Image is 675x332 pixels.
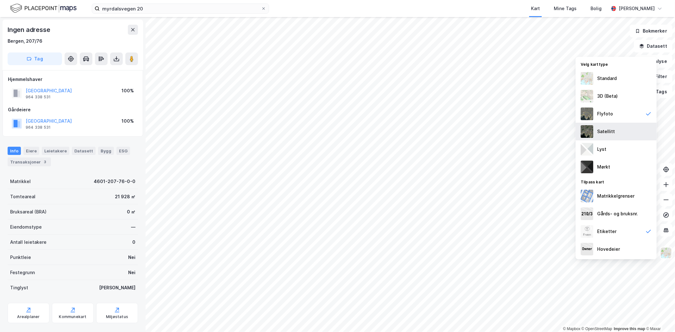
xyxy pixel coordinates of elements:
[554,5,577,12] div: Mine Tags
[10,208,47,216] div: Bruksareal (BRA)
[8,52,62,65] button: Tag
[531,5,540,12] div: Kart
[128,254,135,261] div: Nei
[10,3,77,14] img: logo.f888ab2527a4732fd821a326f86c7f29.svg
[10,193,35,200] div: Tomteareal
[8,76,138,83] div: Hjemmelshaver
[122,117,134,125] div: 100%
[94,178,135,185] div: 4601-207-76-0-0
[643,302,675,332] iframe: Chat Widget
[597,245,620,253] div: Hovedeier
[99,284,135,292] div: [PERSON_NAME]
[597,110,613,118] div: Flyfoto
[127,208,135,216] div: 0 ㎡
[8,37,42,45] div: Bergen, 207/76
[122,87,134,95] div: 100%
[10,284,28,292] div: Tinglyst
[72,147,96,155] div: Datasett
[563,327,580,331] a: Mapbox
[636,55,672,68] button: Analyse
[581,190,593,202] img: cadastreBorders.cfe08de4b5ddd52a10de.jpeg
[597,75,617,82] div: Standard
[619,5,655,12] div: [PERSON_NAME]
[582,327,612,331] a: OpenStreetMap
[59,314,86,319] div: Kommunekart
[10,223,42,231] div: Eiendomstype
[10,178,31,185] div: Matrikkel
[98,147,114,155] div: Bygg
[614,327,645,331] a: Improve this map
[106,314,128,319] div: Miljøstatus
[581,243,593,255] img: majorOwner.b5e170eddb5c04bfeeff.jpeg
[581,125,593,138] img: 9k=
[581,90,593,102] img: Z
[630,25,672,37] button: Bokmerker
[8,157,51,166] div: Transaksjoner
[597,163,610,171] div: Mørkt
[642,70,672,83] button: Filter
[132,238,135,246] div: 0
[42,147,69,155] div: Leietakere
[581,108,593,120] img: Z
[581,161,593,173] img: nCdM7BzjoCAAAAAElFTkSuQmCC
[597,210,638,218] div: Gårds- og bruksnr.
[26,125,51,130] div: 964 338 531
[597,145,606,153] div: Lyst
[660,247,672,259] img: Z
[116,147,130,155] div: ESG
[581,72,593,85] img: Z
[8,147,21,155] div: Info
[115,193,135,200] div: 21 928 ㎡
[597,128,615,135] div: Satellitt
[8,106,138,114] div: Gårdeiere
[128,269,135,276] div: Nei
[643,302,675,332] div: Kontrollprogram for chat
[10,254,31,261] div: Punktleie
[131,223,135,231] div: —
[581,225,593,238] img: Z
[8,25,51,35] div: Ingen adresse
[634,40,672,52] button: Datasett
[42,159,48,165] div: 3
[10,269,35,276] div: Festegrunn
[100,4,261,13] input: Søk på adresse, matrikkel, gårdeiere, leietakere eller personer
[23,147,39,155] div: Eiere
[26,95,51,100] div: 964 338 531
[581,207,593,220] img: cadastreKeys.547ab17ec502f5a4ef2b.jpeg
[17,314,40,319] div: Arealplaner
[576,58,657,70] div: Velg karttype
[576,176,657,187] div: Tilpass kart
[643,85,672,98] button: Tags
[581,143,593,156] img: luj3wr1y2y3+OchiMxRmMxRlscgabnMEmZ7DJGWxyBpucwSZnsMkZbHIGm5zBJmewyRlscgabnMEmZ7DJGWxyBpucwSZnsMkZ...
[597,92,618,100] div: 3D (Beta)
[597,192,634,200] div: Matrikkelgrenser
[597,228,616,235] div: Etiketter
[10,238,47,246] div: Antall leietakere
[591,5,602,12] div: Bolig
